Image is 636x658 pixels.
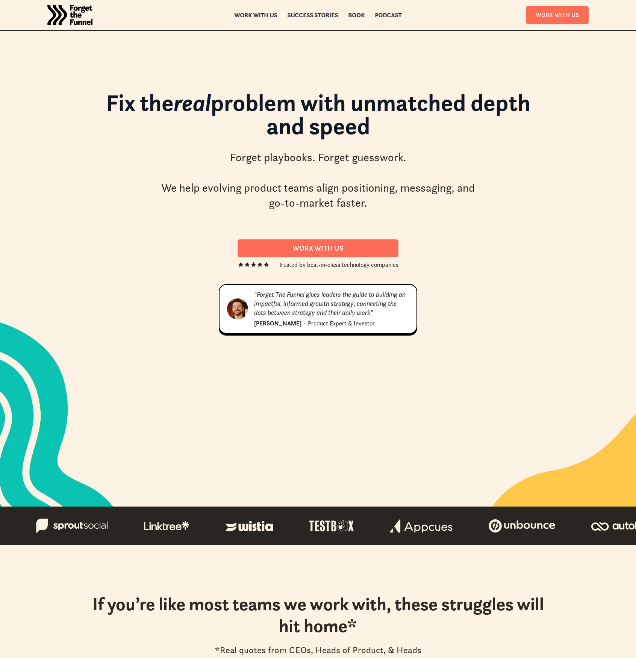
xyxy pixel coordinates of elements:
[92,91,544,145] h1: Fix the problem with unmatched depth and speed
[375,12,402,18] a: Podcast
[308,319,375,328] div: Product Expert & Investor
[238,239,398,257] a: Work With us
[254,319,301,328] div: [PERSON_NAME]
[235,12,277,18] a: Work with us
[247,244,389,253] div: Work With us
[304,319,305,328] div: ·
[254,290,409,317] div: "Forget The Funnel gives leaders the guide to building an impactful, informed growth strategy, co...
[348,12,365,18] a: Book
[526,6,589,24] a: Work With Us
[279,260,398,269] div: Trusted by best-in-class technology companies
[158,150,478,211] div: Forget playbooks. Forget guesswork. We help evolving product teams align positioning, messaging, ...
[288,12,338,18] a: Success Stories
[174,88,211,117] em: real
[85,593,551,637] h2: If you’re like most teams we work with, these struggles will hit home*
